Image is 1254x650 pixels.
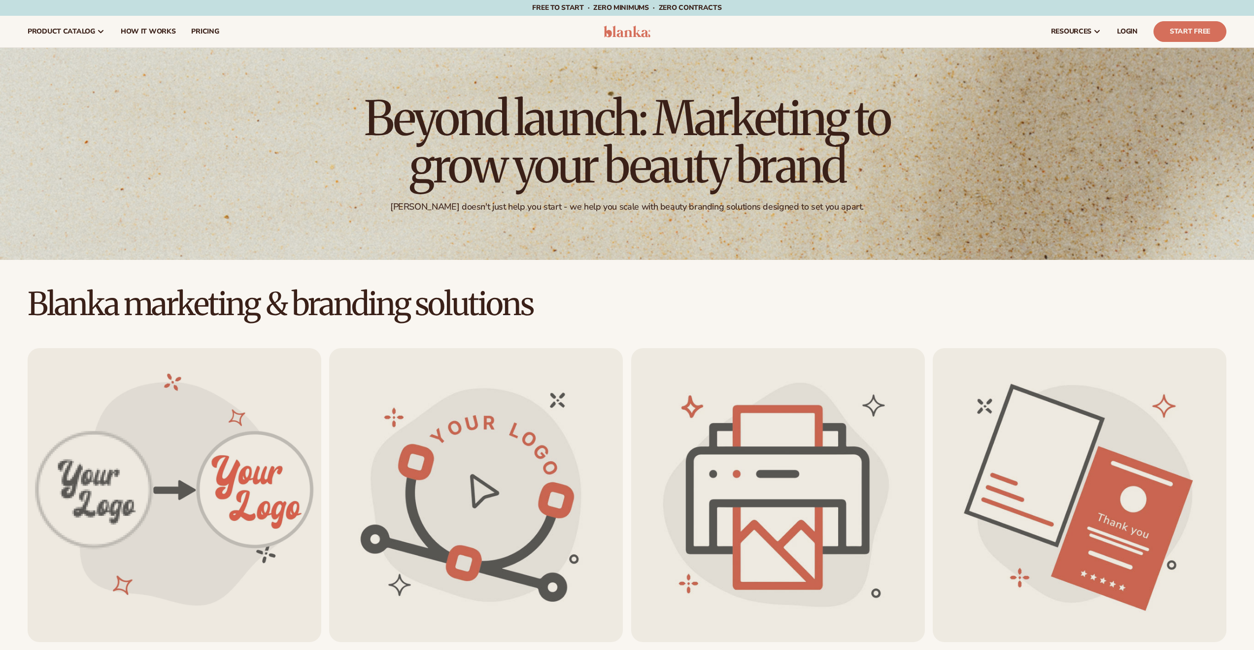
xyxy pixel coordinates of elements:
[604,26,650,37] img: logo
[121,28,176,36] span: How It Works
[28,28,95,36] span: product catalog
[113,16,184,47] a: How It Works
[390,201,864,213] div: [PERSON_NAME] doesn't just help you start - we help you scale with beauty branding solutions desi...
[1153,21,1226,42] a: Start Free
[1051,28,1091,36] span: resources
[1109,16,1146,47] a: LOGIN
[356,95,898,189] h1: Beyond launch: Marketing to grow your beauty brand
[1043,16,1109,47] a: resources
[532,3,721,12] span: Free to start · ZERO minimums · ZERO contracts
[183,16,227,47] a: pricing
[20,16,113,47] a: product catalog
[1117,28,1138,36] span: LOGIN
[191,28,219,36] span: pricing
